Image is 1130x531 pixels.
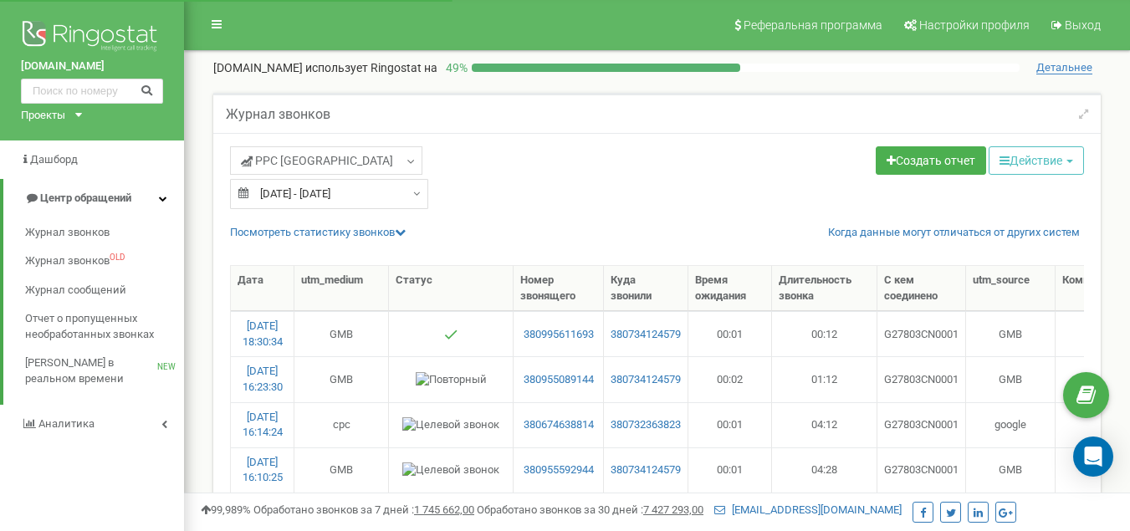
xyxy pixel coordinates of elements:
span: Обработано звонков за 30 дней : [477,503,703,516]
span: Журнал звонков [25,253,110,269]
span: использует Ringostat на [305,61,437,74]
img: Целевой звонок [402,462,499,478]
th: utm_source [966,266,1056,311]
td: 01:12 [772,356,877,401]
a: Журнал звонков [25,218,184,248]
img: Ringostat logo [21,17,163,59]
h5: Журнал звонков [226,107,330,122]
a: 380674638814 [520,417,596,433]
a: [PERSON_NAME] в реальном времениNEW [25,349,184,393]
td: GMB [294,356,389,401]
u: 1 745 662,00 [414,503,474,516]
td: 00:02 [688,356,772,401]
td: G27803CN0001 [877,356,966,401]
th: Статус [389,266,514,311]
a: Отчет о пропущенных необработанных звонках [25,304,184,349]
td: G27803CN0001 [877,402,966,447]
td: 00:01 [688,311,772,356]
span: Настройки профиля [919,18,1030,32]
span: Дашборд [30,153,78,166]
u: 7 427 293,00 [643,503,703,516]
img: Отвечен [444,328,458,341]
td: GMB [966,447,1056,493]
td: G27803CN0001 [877,311,966,356]
th: Куда звонили [604,266,688,311]
a: [DATE] 16:14:24 [243,411,283,439]
a: 380734124579 [611,462,681,478]
td: 00:01 [688,402,772,447]
td: GMB [966,311,1056,356]
img: Целевой звонок [402,417,499,433]
span: Журнал сообщений [25,283,126,299]
a: PPC [GEOGRAPHIC_DATA] [230,146,422,175]
button: Действие [989,146,1084,175]
a: 380732363823 [611,417,681,433]
td: 00:01 [688,447,772,493]
a: [EMAIL_ADDRESS][DOMAIN_NAME] [714,503,902,516]
span: [PERSON_NAME] в реальном времени [25,355,157,386]
a: 380734124579 [611,372,681,388]
th: Номер звонящего [514,266,604,311]
td: 04:28 [772,447,877,493]
a: 380995611693 [520,327,596,343]
span: Обработано звонков за 7 дней : [253,503,474,516]
td: GMB [294,311,389,356]
span: Детальнее [1036,61,1092,74]
a: 380955592944 [520,462,596,478]
p: [DOMAIN_NAME] [213,59,437,76]
p: 49 % [437,59,472,76]
img: Повторный [416,372,487,388]
a: [DATE] 16:23:30 [243,365,283,393]
span: Выход [1065,18,1101,32]
a: [DATE] 18:30:34 [243,319,283,348]
th: Дата [231,266,294,311]
a: Когда данные могут отличаться от других систем [828,225,1080,241]
a: Журнал звонковOLD [25,247,184,276]
a: Создать отчет [876,146,986,175]
span: Аналитика [38,417,95,430]
a: 380955089144 [520,372,596,388]
td: GMB [294,447,389,493]
th: utm_medium [294,266,389,311]
div: Open Intercom Messenger [1073,437,1113,477]
td: 00:12 [772,311,877,356]
th: Время ожидания [688,266,772,311]
span: PPC [GEOGRAPHIC_DATA] [241,152,393,169]
span: Центр обращений [40,191,131,204]
span: Отчет о пропущенных необработанных звонках [25,311,176,342]
a: 380734124579 [611,327,681,343]
th: Длительность звонка [772,266,877,311]
td: google [966,402,1056,447]
span: Журнал звонков [25,225,110,241]
span: 99,989% [201,503,251,516]
a: Центр обращений [3,179,184,218]
td: cpc [294,402,389,447]
td: 04:12 [772,402,877,447]
a: [DOMAIN_NAME] [21,59,163,74]
span: Реферальная программа [744,18,882,32]
th: С кем соединено [877,266,966,311]
td: GMB [966,356,1056,401]
div: Проекты [21,108,65,124]
a: [DATE] 16:10:25 [243,456,283,484]
td: G27803CN0001 [877,447,966,493]
a: Журнал сообщений [25,276,184,305]
a: Посмотреть cтатистику звонков [230,226,406,238]
input: Поиск по номеру [21,79,163,104]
